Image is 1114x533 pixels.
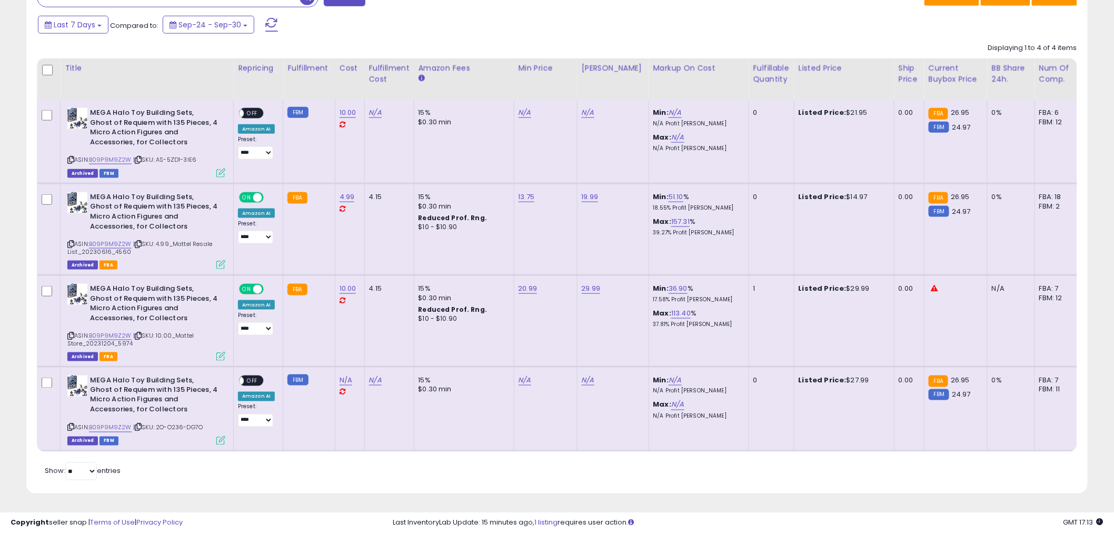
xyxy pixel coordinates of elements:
[671,132,684,143] a: N/A
[369,375,382,386] a: N/A
[653,308,672,318] b: Max:
[929,376,948,387] small: FBA
[67,376,87,397] img: 51eLiSqlaUL._SL40_.jpg
[1039,284,1074,293] div: FBA: 7
[419,117,506,127] div: $0.30 min
[419,74,425,83] small: Amazon Fees.
[582,192,599,202] a: 19.99
[669,375,681,386] a: N/A
[799,108,886,117] div: $21.95
[653,192,741,212] div: %
[929,108,948,120] small: FBA
[287,107,308,118] small: FBM
[799,192,886,202] div: $14.97
[899,192,916,202] div: 0.00
[67,352,98,361] span: Listings that have been deleted from Seller Central
[369,284,406,293] div: 4.15
[669,107,681,118] a: N/A
[952,122,971,132] span: 24.97
[67,169,98,178] span: Listings that have been deleted from Seller Central
[244,377,261,386] span: OFF
[67,437,98,446] span: Listings that have been deleted from Seller Central
[100,261,117,270] span: FBA
[178,19,241,30] span: Sep-24 - Sep-30
[799,284,886,293] div: $29.99
[992,108,1027,117] div: 0%
[653,204,741,212] p: 18.55% Profit [PERSON_NAME]
[753,108,786,117] div: 0
[753,376,786,385] div: 0
[1039,202,1074,211] div: FBM: 2
[929,122,949,133] small: FBM
[393,518,1103,528] div: Last InventoryLab Update: 15 minutes ago, requires user action.
[90,192,218,234] b: MEGA Halo Toy Building Sets, Ghost of Requiem with 135 Pieces, 4 Micro Action Figures and Accesso...
[799,376,886,385] div: $27.99
[992,376,1027,385] div: 0%
[419,223,506,232] div: $10 - $10.90
[238,312,275,335] div: Preset:
[799,192,847,202] b: Listed Price:
[67,284,225,360] div: ASIN:
[287,284,307,295] small: FBA
[952,390,971,400] span: 24.97
[67,284,87,305] img: 51eLiSqlaUL._SL40_.jpg
[67,240,212,255] span: | SKU: 4.99_Mattel Resale List_20230616_4560
[1039,108,1074,117] div: FBA: 6
[799,107,847,117] b: Listed Price:
[899,284,916,293] div: 0.00
[419,314,506,323] div: $10 - $10.90
[799,63,890,74] div: Listed Price
[799,283,847,293] b: Listed Price:
[653,216,672,226] b: Max:
[419,202,506,211] div: $0.30 min
[89,331,132,340] a: B09P9M9Z2W
[653,413,741,420] p: N/A Profit [PERSON_NAME]
[952,206,971,216] span: 24.97
[753,63,790,85] div: Fulfillable Quantity
[519,192,535,202] a: 13.75
[45,466,121,476] span: Show: entries
[582,107,594,118] a: N/A
[287,63,330,74] div: Fulfillment
[519,63,573,74] div: Min Price
[90,376,218,417] b: MEGA Halo Toy Building Sets, Ghost of Requiem with 135 Pieces, 4 Micro Action Figures and Accesso...
[951,375,970,385] span: 26.95
[992,284,1027,293] div: N/A
[67,331,194,347] span: | SKU: 10.00_Mattel Store_20231204_5974
[1039,293,1074,303] div: FBM: 12
[287,192,307,204] small: FBA
[951,107,970,117] span: 26.95
[669,192,683,202] a: 51.10
[653,217,741,236] div: %
[90,517,135,527] a: Terms of Use
[582,63,644,74] div: [PERSON_NAME]
[899,108,916,117] div: 0.00
[519,375,531,386] a: N/A
[535,517,558,527] a: 1 listing
[653,229,741,236] p: 39.27% Profit [PERSON_NAME]
[653,400,672,410] b: Max:
[163,16,254,34] button: Sep-24 - Sep-30
[753,284,786,293] div: 1
[1039,192,1074,202] div: FBA: 18
[992,192,1027,202] div: 0%
[67,192,87,213] img: 51eLiSqlaUL._SL40_.jpg
[653,284,741,303] div: %
[653,283,669,293] b: Min:
[653,321,741,328] p: 37.81% Profit [PERSON_NAME]
[240,285,253,294] span: ON
[340,375,352,386] a: N/A
[262,285,279,294] span: OFF
[369,192,406,202] div: 4.15
[240,193,253,202] span: ON
[369,107,382,118] a: N/A
[67,108,87,129] img: 51eLiSqlaUL._SL40_.jpg
[90,108,218,150] b: MEGA Halo Toy Building Sets, Ghost of Requiem with 135 Pieces, 4 Micro Action Figures and Accesso...
[133,423,203,432] span: | SKU: 2O-O236-DG7O
[238,124,275,134] div: Amazon AI
[799,375,847,385] b: Listed Price:
[1039,376,1074,385] div: FBA: 7
[238,63,278,74] div: Repricing
[929,192,948,204] small: FBA
[67,261,98,270] span: Listings that have been deleted from Seller Central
